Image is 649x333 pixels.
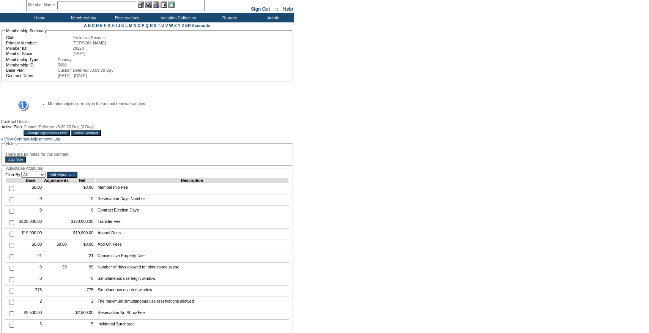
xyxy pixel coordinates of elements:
[121,23,124,28] a: K
[96,263,289,274] td: Number of days allowed for simultaneous use
[69,178,95,183] td: Net
[69,217,95,229] td: $120,000.00
[96,23,99,28] a: D
[96,297,289,308] td: The maximum simultaneous use reservations allowed
[138,2,144,8] img: b_edit.gif
[107,23,110,28] a: G
[17,308,44,320] td: $2,500.00
[145,2,152,8] img: View
[44,263,69,274] td: 99
[17,320,44,331] td: 5
[69,263,95,274] td: 99
[125,23,128,28] a: L
[17,206,44,217] td: 0
[6,73,57,78] td: Contract Dates:
[5,166,44,170] legend: Adjustable Attributes
[17,183,44,194] td: $0.00
[145,23,148,28] a: Q
[24,130,69,136] input: Change Agreement Level
[5,172,46,178] td: Filter By:
[129,23,132,28] a: M
[275,6,278,12] span: ::
[96,178,289,183] td: Description
[44,178,69,183] td: Adjustments
[178,23,181,28] a: Y
[6,51,72,56] td: Member Since:
[17,194,44,206] td: 0
[69,297,95,308] td: 2
[96,183,289,194] td: Membership Fee
[17,240,44,251] td: $0.00
[96,194,289,206] td: Reservation Days Number
[69,274,95,286] td: 0
[69,194,95,206] td: 0
[96,320,289,331] td: Incidental Surcharge.
[69,286,95,297] td: 775
[104,13,148,22] td: Reservations
[6,57,57,62] td: Membership Type:
[6,35,72,40] td: Club:
[5,152,69,156] span: There are no notes for this contract.
[96,240,289,251] td: Add-On Fees
[2,125,23,129] td: Active Plan:
[112,23,115,28] a: H
[17,229,44,240] td: $19,900.00
[6,46,72,51] td: Member ID:
[17,263,44,274] td: 0
[165,23,168,28] a: V
[96,274,289,286] td: Simultaneous use begin window
[71,130,101,136] input: Select Contract
[96,308,289,320] td: Reservation No Show Fee
[72,51,85,56] span: [DATE]
[58,68,113,73] span: Custom Deferred v3.09 20 Day
[181,23,184,28] a: Z
[96,217,289,229] td: Transfer Fee
[1,137,60,141] a: » View Contract Adjustments Log
[137,23,140,28] a: O
[17,286,44,297] td: 775
[207,13,250,22] td: Reports
[17,251,44,263] td: 21
[118,23,120,28] a: J
[72,46,84,51] span: 29228
[150,23,153,28] a: R
[69,251,95,263] td: 21
[154,23,156,28] a: S
[250,13,294,22] td: Admin
[69,240,95,251] td: $0.00
[88,23,91,28] a: B
[58,63,67,67] span: 5088
[12,99,29,112] img: Information Message
[17,297,44,308] td: 2
[96,229,289,240] td: Annual Dues
[6,68,57,73] td: Base Plan:
[116,23,117,28] a: I
[6,63,57,67] td: Membership ID:
[17,13,61,22] td: Home
[168,2,175,8] img: b_calculator.gif
[251,6,270,12] a: Sign Out
[5,141,17,146] legend: Notes
[134,23,137,28] a: N
[148,13,207,22] td: Vacation Collection
[104,23,106,28] a: F
[96,286,289,297] td: Simultaneous use end window
[142,23,145,28] a: P
[92,23,95,28] a: C
[169,23,173,28] a: W
[5,28,47,33] legend: Membership Summary
[72,41,106,45] span: [PERSON_NAME]
[100,23,102,28] a: E
[69,320,95,331] td: 5
[17,178,44,183] td: Base
[69,206,95,217] td: 0
[153,2,159,8] img: Impersonate
[5,156,26,163] input: Add Note
[174,23,177,28] a: X
[44,240,69,251] td: $0.00
[6,41,72,45] td: Primary Member:
[1,119,293,124] div: Contract Details
[69,183,95,194] td: $0.00
[61,13,104,22] td: Memberships
[185,23,210,28] a: ER Accounts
